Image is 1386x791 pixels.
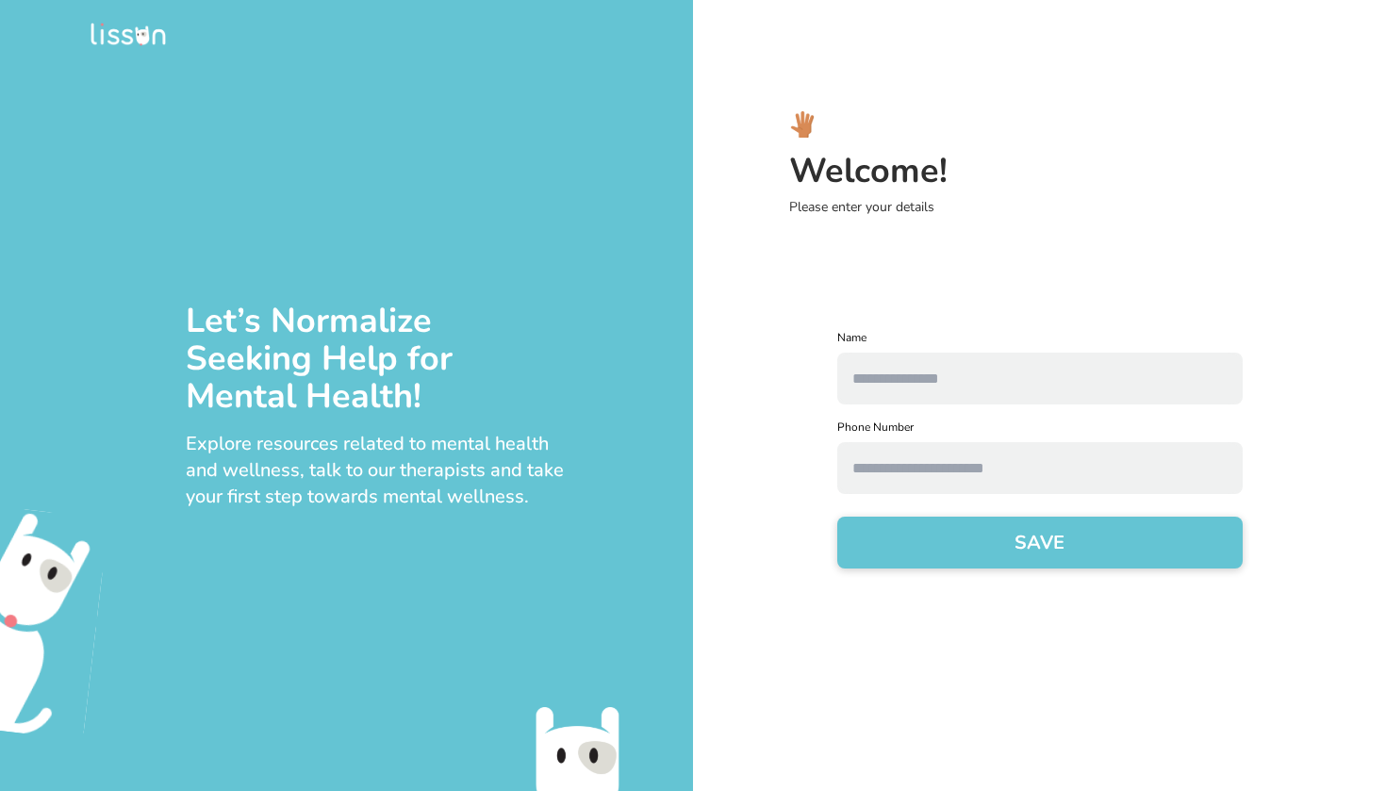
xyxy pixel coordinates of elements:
[837,330,1243,345] label: Name
[837,517,1243,569] button: SAVE
[789,153,1386,190] h3: Welcome!
[789,198,1386,217] p: Please enter your details
[512,705,643,791] img: emo-bottom.svg
[837,420,1243,435] label: Phone Number
[789,111,816,138] img: hi_logo.svg
[91,23,166,46] img: logo.png
[186,303,568,416] div: Let’s Normalize Seeking Help for Mental Health!
[186,431,568,510] div: Explore resources related to mental health and wellness, talk to our therapists and take your fir...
